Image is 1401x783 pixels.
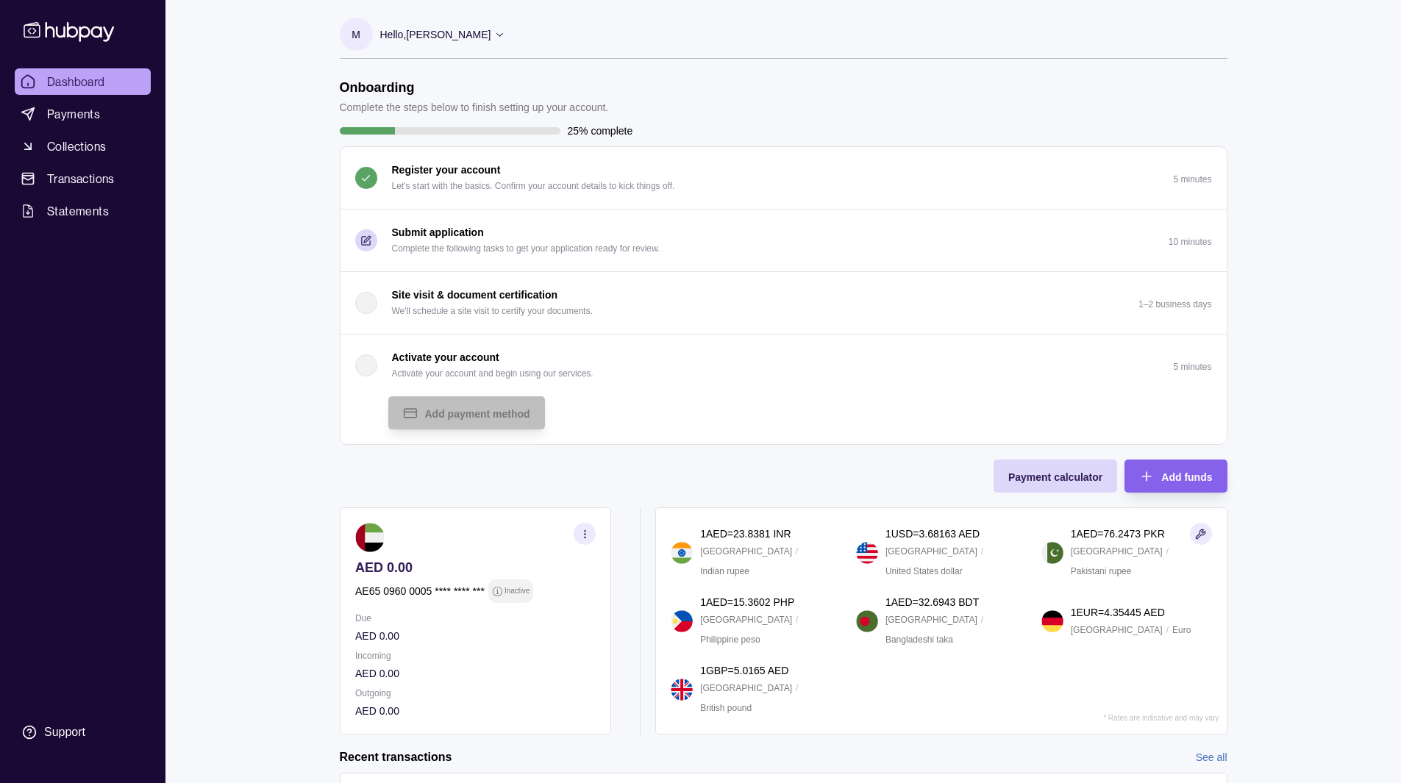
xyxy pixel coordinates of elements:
[981,612,983,628] p: /
[1041,610,1063,632] img: de
[856,610,878,632] img: bd
[700,543,792,559] p: [GEOGRAPHIC_DATA]
[1196,749,1227,765] a: See all
[671,679,693,701] img: gb
[392,178,675,194] p: Let's start with the basics. Confirm your account details to kick things off.
[15,165,151,192] a: Transactions
[355,685,596,701] p: Outgoing
[1008,471,1102,483] span: Payment calculator
[47,170,115,187] span: Transactions
[885,543,977,559] p: [GEOGRAPHIC_DATA]
[355,703,596,719] p: AED 0.00
[47,105,100,123] span: Payments
[355,559,596,576] p: AED 0.00
[340,99,609,115] p: Complete the steps below to finish setting up your account.
[700,612,792,628] p: [GEOGRAPHIC_DATA]
[885,612,977,628] p: [GEOGRAPHIC_DATA]
[392,240,660,257] p: Complete the following tasks to get your application ready for review.
[671,610,693,632] img: ph
[1161,471,1212,483] span: Add funds
[1138,299,1211,310] p: 1–2 business days
[700,680,792,696] p: [GEOGRAPHIC_DATA]
[340,79,609,96] h1: Onboarding
[1041,542,1063,564] img: pk
[392,365,593,382] p: Activate your account and begin using our services.
[504,583,529,599] p: Inactive
[1166,622,1169,638] p: /
[700,662,788,679] p: 1 GBP = 5.0165 AED
[1103,714,1219,722] p: * Rates are indicative and may vary
[15,68,151,95] a: Dashboard
[1071,604,1165,621] p: 1 EUR = 4.35445 AED
[700,563,749,579] p: Indian rupee
[392,349,499,365] p: Activate your account
[44,724,85,740] div: Support
[47,137,106,155] span: Collections
[341,147,1227,209] button: Register your account Let's start with the basics. Confirm your account details to kick things of...
[1166,543,1169,559] p: /
[392,287,558,303] p: Site visit & document certification
[15,133,151,160] a: Collections
[15,198,151,224] a: Statements
[392,224,484,240] p: Submit application
[796,680,798,696] p: /
[700,632,760,648] p: Philippine peso
[700,594,794,610] p: 1 AED = 15.3602 PHP
[380,26,491,43] p: Hello, [PERSON_NAME]
[1071,622,1163,638] p: [GEOGRAPHIC_DATA]
[341,335,1227,396] button: Activate your account Activate your account and begin using our services.5 minutes
[341,396,1227,444] div: Activate your account Activate your account and begin using our services.5 minutes
[700,700,752,716] p: British pound
[355,628,596,644] p: AED 0.00
[796,612,798,628] p: /
[700,526,791,542] p: 1 AED = 23.8381 INR
[1071,543,1163,559] p: [GEOGRAPHIC_DATA]
[340,749,452,765] h2: Recent transactions
[392,303,593,319] p: We'll schedule a site visit to certify your documents.
[885,563,963,579] p: United States dollar
[981,543,983,559] p: /
[1173,362,1211,372] p: 5 minutes
[671,542,693,564] img: in
[355,665,596,682] p: AED 0.00
[355,648,596,664] p: Incoming
[15,101,151,127] a: Payments
[392,162,501,178] p: Register your account
[355,523,385,552] img: ae
[796,543,798,559] p: /
[1169,237,1212,247] p: 10 minutes
[1124,460,1227,493] button: Add funds
[885,632,953,648] p: Bangladeshi taka
[355,610,596,626] p: Due
[856,542,878,564] img: us
[994,460,1117,493] button: Payment calculator
[341,272,1227,334] button: Site visit & document certification We'll schedule a site visit to certify your documents.1–2 bus...
[15,717,151,748] a: Support
[1172,622,1191,638] p: Euro
[47,73,105,90] span: Dashboard
[341,210,1227,271] button: Submit application Complete the following tasks to get your application ready for review.10 minutes
[885,594,979,610] p: 1 AED = 32.6943 BDT
[1071,563,1132,579] p: Pakistani rupee
[1071,526,1165,542] p: 1 AED = 76.2473 PKR
[568,123,633,139] p: 25% complete
[352,26,360,43] p: M
[388,396,545,429] button: Add payment method
[47,202,109,220] span: Statements
[1173,174,1211,185] p: 5 minutes
[885,526,980,542] p: 1 USD = 3.68163 AED
[425,408,530,420] span: Add payment method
